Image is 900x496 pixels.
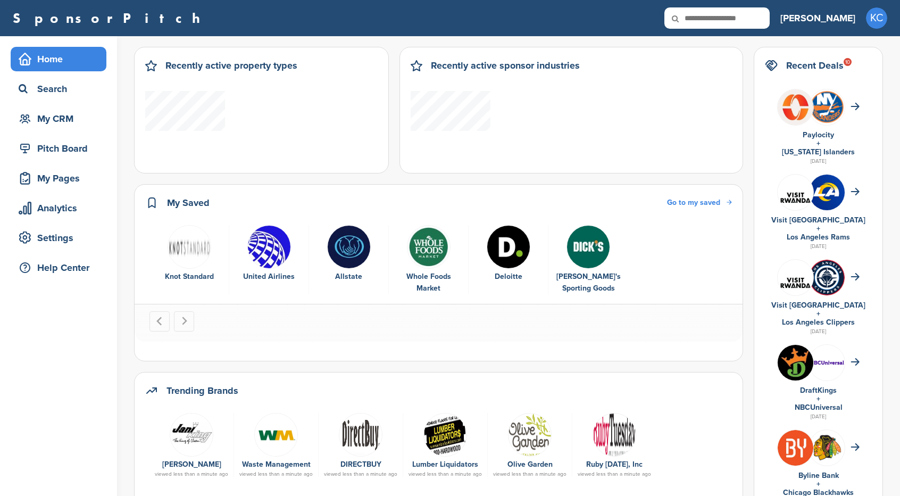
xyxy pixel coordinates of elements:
[247,225,291,269] img: 6exslf13 400x400
[566,225,610,269] img: Aiv43rud 400x400
[324,413,397,456] a: Screen shot 2018 03 13 at 2.12.54 pm
[149,311,170,332] button: Go to last slide
[798,471,839,480] a: Byline Bank
[170,413,213,457] img: Open uri20141112 50798 ingo57
[11,255,106,280] a: Help Center
[16,49,106,69] div: Home
[155,225,223,283] a: Screen shot 2018 09 07 at 9.50.07 am Knot Standard
[771,216,865,225] a: Visit [GEOGRAPHIC_DATA]
[168,225,211,269] img: Screen shot 2018 09 07 at 9.50.07 am
[394,225,463,294] a: Iumg l3q 400x400 Whole Foods Market
[409,472,482,477] div: viewed less than a minute ago
[780,11,855,26] h3: [PERSON_NAME]
[816,480,820,489] a: +
[771,301,865,310] a: Visit [GEOGRAPHIC_DATA]
[809,345,845,381] img: Nbcuniversal 400x400
[431,58,580,73] h2: Recently active sponsor industries
[11,166,106,191] a: My Pages
[809,260,845,295] img: Arw64i5q 400x400
[16,169,106,188] div: My Pages
[816,394,820,403] a: +
[765,156,872,166] div: [DATE]
[487,225,530,269] img: 6arvzd p 400x400
[339,413,382,457] img: Screen shot 2018 03 13 at 2.12.54 pm
[765,327,872,336] div: [DATE]
[778,180,813,204] img: Vr
[16,199,106,218] div: Analytics
[782,318,855,327] a: Los Angeles Clippers
[16,258,106,277] div: Help Center
[165,58,297,73] h2: Recently active property types
[254,413,298,457] img: Pzkf4yhx 400x400
[16,139,106,158] div: Pitch Board
[412,460,478,469] a: Lumber Liquidators
[780,6,855,30] a: [PERSON_NAME]
[474,271,543,283] div: Deloitte
[11,136,106,161] a: Pitch Board
[324,472,397,477] div: viewed less than a minute ago
[394,271,463,294] div: Whole Foods Market
[816,139,820,148] a: +
[578,472,651,477] div: viewed less than a minute ago
[327,225,371,269] img: Bi wggbs 400x400
[309,225,389,294] div: 3 of 6
[16,228,106,247] div: Settings
[167,195,210,210] h2: My Saved
[778,430,813,466] img: I0zoso7r 400x400
[162,460,221,469] a: [PERSON_NAME]
[803,130,834,139] a: Paylocity
[16,109,106,128] div: My CRM
[765,412,872,421] div: [DATE]
[493,413,566,456] a: Olivegardennewlogo2014
[239,413,313,456] a: Pzkf4yhx 400x400
[149,225,229,294] div: 1 of 6
[11,106,106,131] a: My CRM
[795,403,843,412] a: NBCUniversal
[16,79,106,98] div: Search
[474,225,543,283] a: 6arvzd p 400x400 Deloitte
[340,460,381,469] a: DIRECTBUY
[174,311,194,332] button: Next slide
[314,271,383,283] div: Allstate
[844,58,852,66] div: 10
[578,413,651,456] a: Data
[235,225,303,283] a: 6exslf13 400x400 United Airlines
[11,196,106,220] a: Analytics
[11,77,106,101] a: Search
[778,345,813,381] img: Draftkings logo
[155,472,228,477] div: viewed less than a minute ago
[548,225,628,294] div: 6 of 6
[508,413,552,457] img: Olivegardennewlogo2014
[155,413,228,456] a: Open uri20141112 50798 ingo57
[389,225,469,294] div: 4 of 6
[409,413,482,456] a: Open uri20141112 50798 1isgcd8
[778,89,813,125] img: Plbeo0ob 400x400
[235,271,303,283] div: United Airlines
[507,460,553,469] a: Olive Garden
[765,242,872,251] div: [DATE]
[423,413,467,457] img: Open uri20141112 50798 1isgcd8
[239,472,313,477] div: viewed less than a minute ago
[229,225,309,294] div: 2 of 6
[816,224,820,233] a: +
[809,90,845,125] img: Open uri20141112 64162 1syu8aw?1415807642
[667,198,720,207] span: Go to my saved
[667,197,732,209] a: Go to my saved
[493,472,566,477] div: viewed less than a minute ago
[809,434,845,461] img: Open uri20141112 64162 w7ezf4?1415807816
[787,233,850,242] a: Los Angeles Rams
[778,265,813,290] img: Vr
[11,47,106,71] a: Home
[13,11,207,25] a: SponsorPitch
[155,271,223,283] div: Knot Standard
[809,175,845,210] img: No7msulo 400x400
[800,386,837,395] a: DraftKings
[407,225,451,269] img: Iumg l3q 400x400
[469,225,548,294] div: 5 of 6
[782,147,855,156] a: [US_STATE] Islanders
[554,271,623,294] div: [PERSON_NAME]'s Sporting Goods
[866,7,887,29] span: KC
[586,460,643,469] a: Ruby [DATE], Inc
[593,413,636,457] img: Data
[816,309,820,318] a: +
